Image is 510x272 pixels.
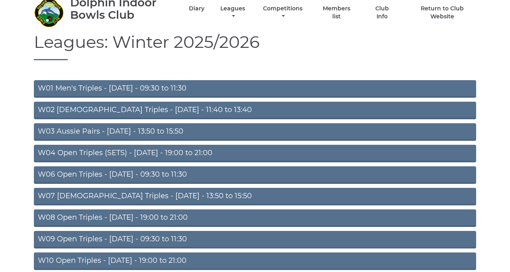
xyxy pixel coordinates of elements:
[34,166,476,184] a: W06 Open Triples - [DATE] - 09:30 to 11:30
[34,145,476,162] a: W04 Open Triples (SETS) - [DATE] - 19:00 to 21:00
[34,209,476,227] a: W08 Open Triples - [DATE] - 19:00 to 21:00
[189,5,204,12] a: Diary
[34,123,476,141] a: W03 Aussie Pairs - [DATE] - 13:50 to 15:50
[34,252,476,270] a: W10 Open Triples - [DATE] - 19:00 to 21:00
[34,102,476,119] a: W02 [DEMOGRAPHIC_DATA] Triples - [DATE] - 11:40 to 13:40
[369,5,395,20] a: Club Info
[34,33,476,60] h1: Leagues: Winter 2025/2026
[218,5,247,20] a: Leagues
[318,5,355,20] a: Members list
[34,80,476,98] a: W01 Men's Triples - [DATE] - 09:30 to 11:30
[261,5,304,20] a: Competitions
[409,5,476,20] a: Return to Club Website
[34,188,476,205] a: W07 [DEMOGRAPHIC_DATA] Triples - [DATE] - 13:50 to 15:50
[34,231,476,248] a: W09 Open Triples - [DATE] - 09:30 to 11:30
